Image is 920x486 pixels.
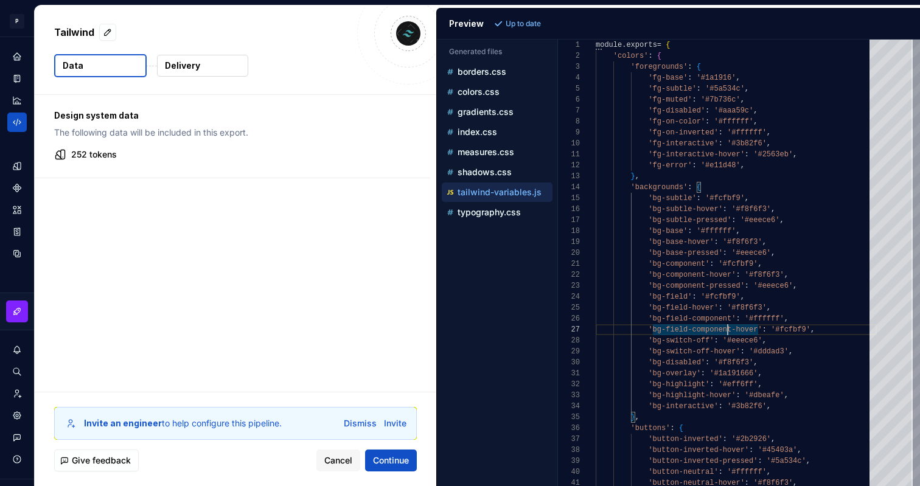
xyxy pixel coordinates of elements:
span: 'fg-base' [648,74,688,82]
span: } [630,172,635,181]
span: . [622,41,626,49]
span: '#fcfbf9' [705,194,745,203]
div: 23 [558,280,580,291]
span: '#45403a' [758,446,797,454]
span: 'fg-interactive' [648,139,718,148]
button: shadows.css [442,165,552,179]
div: 19 [558,237,580,248]
p: colors.css [458,87,500,97]
span: : [696,194,700,203]
div: 39 [558,456,580,467]
div: 25 [558,302,580,313]
span: : [709,380,714,389]
span: : [692,293,696,301]
span: 'colors' [613,52,648,60]
span: '#aaa59c' [714,106,753,115]
span: , [766,402,770,411]
p: Generated files [449,47,545,57]
div: 32 [558,379,580,390]
span: , [784,271,788,279]
span: 'fg-on-color' [648,117,705,126]
div: 11 [558,149,580,160]
span: '#fcfbf9' [700,293,740,301]
div: 13 [558,171,580,182]
button: Data [54,54,147,77]
span: , [740,161,744,170]
div: 35 [558,412,580,423]
p: Data [63,60,83,72]
a: Data sources [7,244,27,263]
a: Settings [7,406,27,425]
div: Design tokens [7,156,27,176]
a: Code automation [7,113,27,132]
div: 30 [558,357,580,368]
span: , [766,468,770,476]
span: 'fg-on-inverted' [648,128,718,137]
span: '#eeece6' [722,336,762,345]
span: 'button-inverted-hover' [648,446,749,454]
span: , [784,391,788,400]
span: 'fg-subtle' [648,85,696,93]
span: 'bg-field-hover' [648,304,718,312]
span: , [740,95,744,104]
span: , [806,457,810,465]
span: : [688,63,692,71]
div: 20 [558,248,580,259]
span: 'bg-base-hover' [648,238,714,246]
button: Cancel [316,450,360,471]
span: 'fg-disabled' [648,106,705,115]
span: '#ffffff' [727,468,767,476]
p: Delivery [165,60,200,72]
span: : [670,424,674,432]
span: 'bg-subtle' [648,194,696,203]
a: Home [7,47,27,66]
button: Give feedback [54,450,139,471]
span: '#1a191666' [709,369,758,378]
span: , [753,117,758,126]
span: : [722,435,727,443]
p: tailwind-variables.js [458,187,542,197]
span: '#3b82f6' [727,139,767,148]
p: borders.css [458,67,506,77]
span: : [744,150,748,159]
div: Assets [7,200,27,220]
span: , [797,446,801,454]
div: 10 [558,138,580,149]
span: 'fg-error' [648,161,692,170]
span: '#2563eb' [753,150,793,159]
div: 28 [558,335,580,346]
span: '#eeece6' [740,216,779,224]
span: '#f8f6f3' [731,205,771,213]
span: { [696,63,700,71]
button: typography.css [442,206,552,219]
span: : [714,336,718,345]
div: 26 [558,313,580,324]
span: : [762,325,766,334]
span: 'button-inverted-pressed' [648,457,758,465]
button: gradients.css [442,105,552,119]
span: , [793,282,797,290]
span: : [736,314,740,323]
span: 'backgrounds' [630,183,688,192]
span: : [648,52,652,60]
p: index.css [458,127,497,137]
span: , [779,216,784,224]
span: 'bg-disabled' [648,358,705,367]
span: 'bg-field-component' [648,314,736,323]
span: '#7b736c' [700,95,740,104]
button: measures.css [442,145,552,159]
div: 27 [558,324,580,335]
span: , [784,314,788,323]
div: 7 [558,105,580,116]
span: , [788,347,792,356]
span: 'bg-component' [648,260,709,268]
span: , [762,336,766,345]
div: 3 [558,61,580,72]
span: : [705,117,709,126]
div: 24 [558,291,580,302]
button: Contact support [7,428,27,447]
span: , [736,227,740,235]
span: '#fcfbf9' [771,325,810,334]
